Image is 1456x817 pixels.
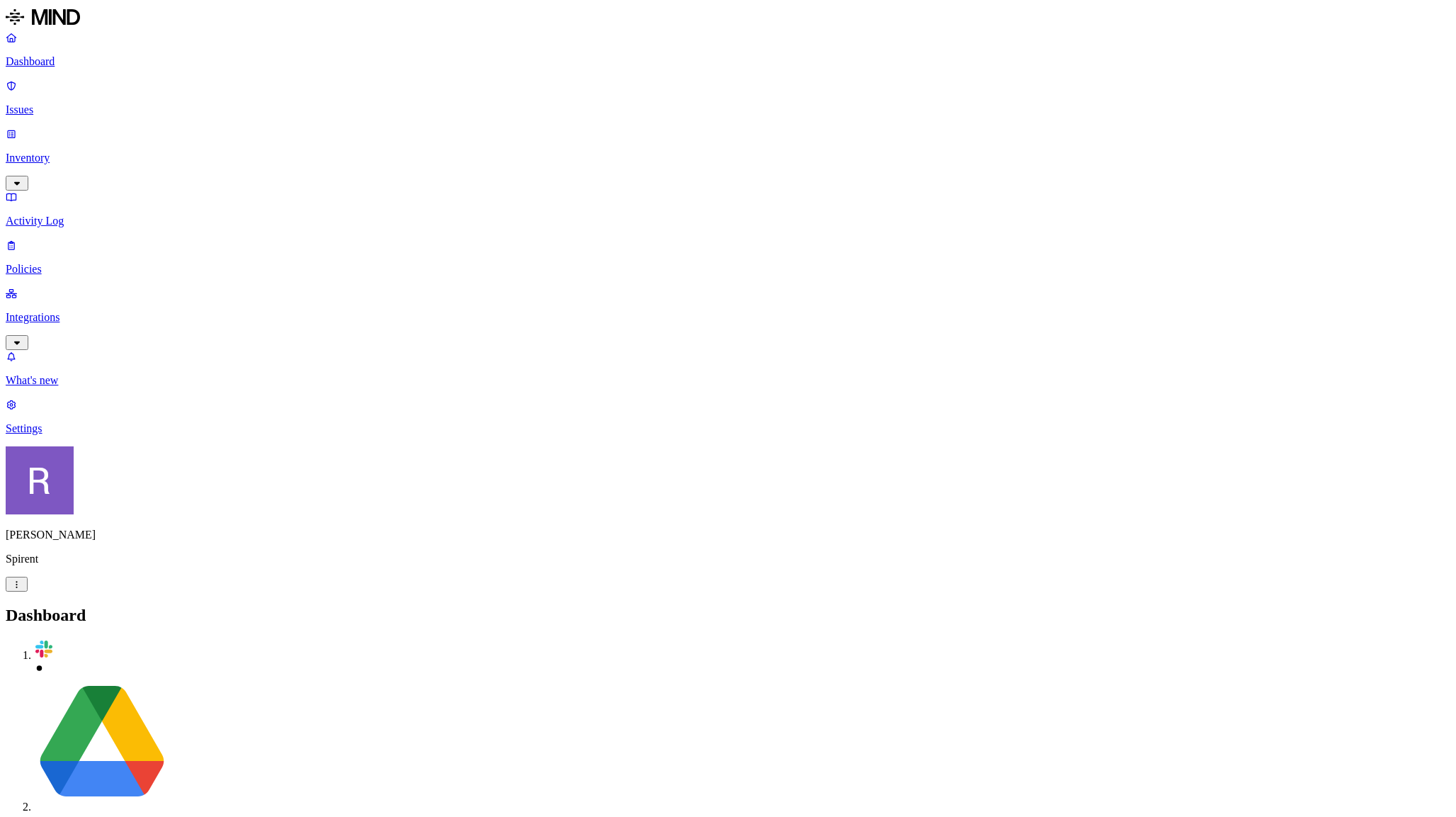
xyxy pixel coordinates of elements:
img: slack.svg [34,639,54,659]
p: Activity Log [6,215,1450,227]
img: MIND [6,6,80,28]
p: Issues [6,103,1450,116]
a: Settings [6,398,1450,435]
a: Integrations [6,287,1450,348]
p: Policies [6,263,1450,276]
p: Settings [6,422,1450,435]
a: MIND [6,6,1450,31]
a: Policies [6,239,1450,276]
img: Rich Thompson [6,446,74,514]
h2: Dashboard [6,606,1450,625]
a: Activity Log [6,191,1450,227]
a: Dashboard [6,31,1450,68]
p: What's new [6,374,1450,387]
p: Spirent [6,553,1450,565]
p: Integrations [6,311,1450,324]
p: Inventory [6,152,1450,164]
p: Dashboard [6,55,1450,68]
a: Issues [6,79,1450,116]
a: What's new [6,350,1450,387]
a: Inventory [6,128,1450,188]
img: google-drive.svg [34,675,170,811]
